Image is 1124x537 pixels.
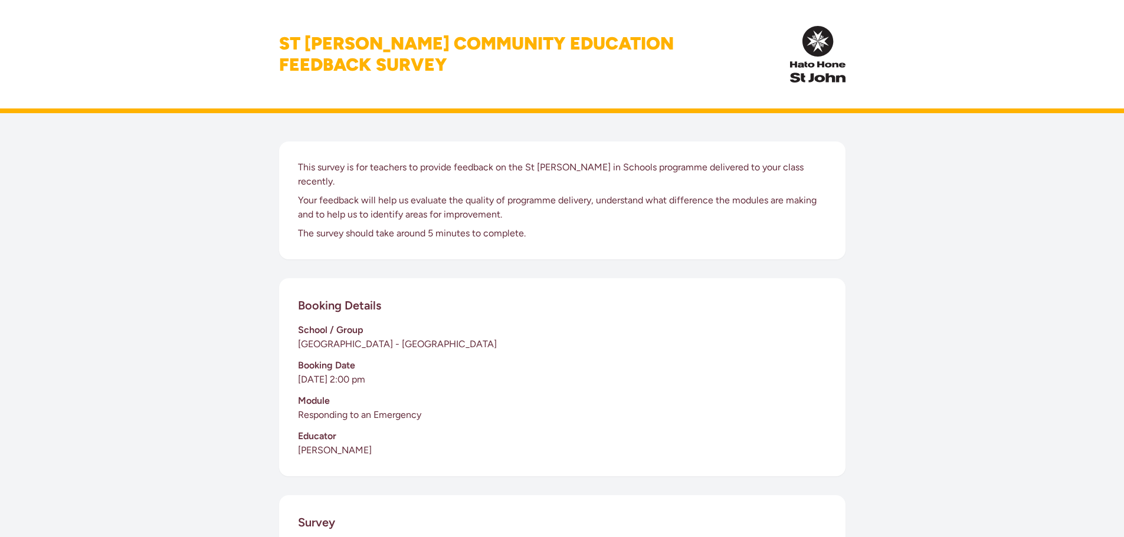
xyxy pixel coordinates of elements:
p: [GEOGRAPHIC_DATA] - [GEOGRAPHIC_DATA] [298,337,827,351]
p: Your feedback will help us evaluate the quality of programme delivery, understand what difference... [298,193,827,222]
img: InPulse [790,26,845,83]
p: This survey is for teachers to provide feedback on the St [PERSON_NAME] in Schools programme deli... [298,160,827,189]
h3: Booking Date [298,358,827,373]
p: [PERSON_NAME] [298,443,827,457]
h3: School / Group [298,323,827,337]
h3: Educator [298,429,827,443]
h3: Module [298,394,827,408]
h1: St [PERSON_NAME] Community Education Feedback Survey [279,33,674,75]
p: Responding to an Emergency [298,408,827,422]
p: [DATE] 2:00 pm [298,373,827,387]
h2: Booking Details [298,297,381,314]
p: The survey should take around 5 minutes to complete. [298,226,827,241]
h2: Survey [298,514,335,531]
